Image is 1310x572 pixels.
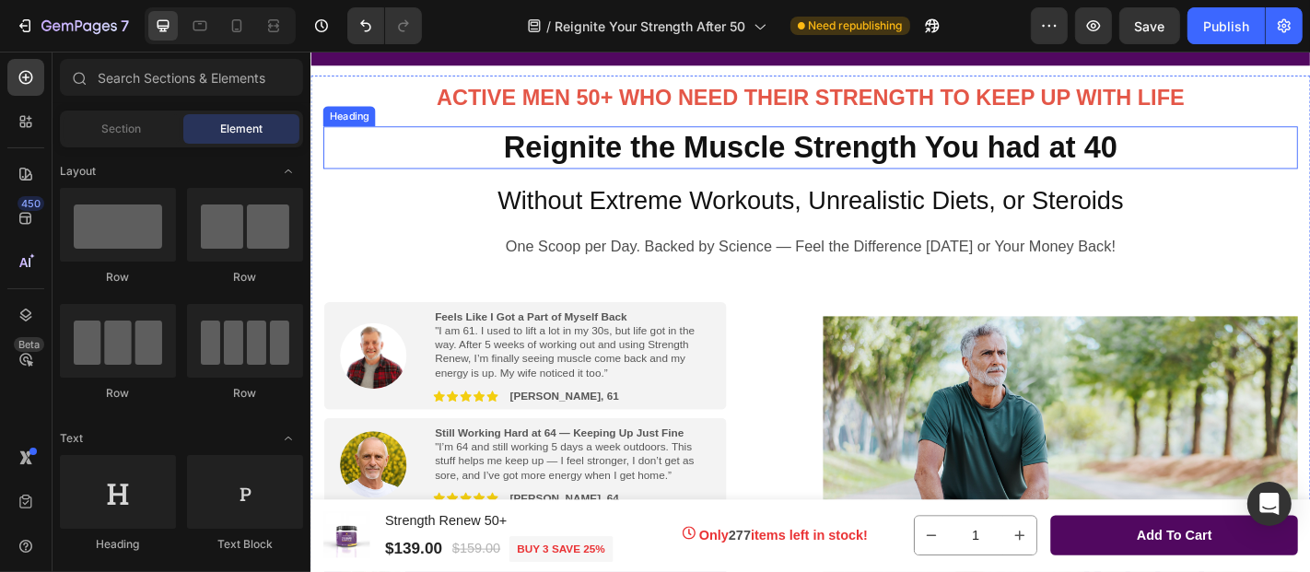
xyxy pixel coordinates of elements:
span: One Scoop per Day. Backed by Science — Feel the Difference [DATE] or Your Money Back! [216,206,890,225]
button: Add to cart [818,513,1092,557]
span: / [547,17,552,36]
span: "I’m 64 and still working 5 days a week outdoors. This stuff helps me keep up — I feel stronger, ... [137,430,424,475]
p: Only items left in stock! [429,524,616,546]
p: 7 [121,15,129,37]
span: Toggle open [274,424,303,453]
div: Row [60,385,176,402]
span: Layout [60,163,96,180]
span: Section [102,121,142,137]
button: 7 [7,7,137,44]
button: Save [1119,7,1180,44]
div: $139.00 [80,537,147,564]
div: Text Block [187,536,303,553]
img: gempages_562731699910214530-9ab84d10-b077-4227-b62a-53d8be62658a.png [32,300,106,373]
button: decrement [668,514,705,556]
strong: ACTIVE MEN 50+ WHO NEED THEIR STRENGTH TO KEEP UP WITH LIFE [139,37,966,64]
span: Text [60,430,83,447]
span: Need republishing [809,18,903,34]
strong: Still Working Hard at 64 — Keeping Up Just Fine [137,414,413,428]
span: Element [220,121,263,137]
div: Add to cart [914,524,997,546]
strong: [PERSON_NAME], 64 [220,487,341,501]
div: 450 [18,196,44,211]
img: gempages_562731699910214530-a03ec78e-f091-428e-8233-6516e343db44.png [32,420,106,494]
h1: Strength Renew 50+ [80,507,334,532]
div: Row [60,269,176,286]
span: 277 [462,527,486,543]
div: Publish [1203,17,1249,36]
span: "I am 61. I used to lift a lot in my 30s, but life got in the way. After 5 weeks of working out a... [137,302,425,363]
div: Heading [18,64,68,80]
strong: Feels Like I Got a Part of Myself Back [137,286,349,300]
div: Row [187,385,303,402]
div: Beta [14,337,44,352]
span: Toggle open [274,157,303,186]
div: Open Intercom Messenger [1247,482,1292,526]
p: BUY 3 SAVE 25% [228,542,326,560]
div: $159.00 [155,537,212,563]
span: Save [1135,18,1165,34]
iframe: Design area [310,52,1310,572]
strong: Reignite the Muscle Strength You had at 40 [214,87,893,124]
button: Publish [1187,7,1265,44]
button: increment [766,514,802,556]
span: Without Extreme Workouts, Unrealistic Diets, or Steroids [206,149,898,180]
strong: [PERSON_NAME], 61 [220,374,341,388]
input: Search Sections & Elements [60,59,303,96]
div: Heading [60,536,176,553]
div: Row [187,269,303,286]
div: Undo/Redo [347,7,422,44]
input: quantity [705,514,766,556]
span: Reignite Your Strength After 50 [556,17,746,36]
